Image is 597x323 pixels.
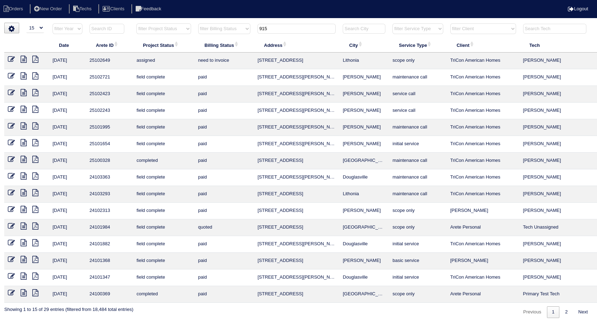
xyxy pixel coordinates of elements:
[49,69,86,86] td: [DATE]
[447,269,520,286] td: TriCon American Homes
[133,38,194,53] th: Project Status: activate to sort column ascending
[520,69,594,86] td: [PERSON_NAME]
[195,86,254,103] td: paid
[447,53,520,69] td: TriCon American Homes
[254,186,339,203] td: [STREET_ADDRESS]
[447,169,520,186] td: TriCon American Homes
[389,69,446,86] td: maintenance call
[86,286,133,303] td: 24100369
[49,86,86,103] td: [DATE]
[339,136,389,153] td: [PERSON_NAME]
[520,186,594,203] td: [PERSON_NAME]
[30,4,67,14] li: New Order
[447,38,520,53] th: Client: activate to sort column ascending
[86,169,133,186] td: 24103363
[89,24,124,34] input: Search ID
[447,236,520,253] td: TriCon American Homes
[49,186,86,203] td: [DATE]
[133,69,194,86] td: field complete
[86,203,133,219] td: 24102313
[339,219,389,236] td: [GEOGRAPHIC_DATA]
[131,4,167,14] li: Feedback
[86,103,133,119] td: 25102243
[69,6,97,11] a: Techs
[447,253,520,269] td: [PERSON_NAME]
[86,236,133,253] td: 24101882
[49,236,86,253] td: [DATE]
[339,38,389,53] th: City: activate to sort column ascending
[339,253,389,269] td: [PERSON_NAME]
[195,69,254,86] td: paid
[339,186,389,203] td: Lithonia
[257,24,336,34] input: Search Address
[547,306,559,318] a: 1
[520,136,594,153] td: [PERSON_NAME]
[195,38,254,53] th: Billing Status: activate to sort column ascending
[86,38,133,53] th: Arete ID: activate to sort column ascending
[447,119,520,136] td: TriCon American Homes
[339,169,389,186] td: Douglasville
[133,169,194,186] td: field complete
[195,269,254,286] td: paid
[520,119,594,136] td: [PERSON_NAME]
[195,119,254,136] td: paid
[86,119,133,136] td: 25101995
[195,103,254,119] td: paid
[254,153,339,169] td: [STREET_ADDRESS]
[447,203,520,219] td: [PERSON_NAME]
[389,119,446,136] td: maintenance call
[339,236,389,253] td: Douglasville
[339,86,389,103] td: [PERSON_NAME]
[133,253,194,269] td: field complete
[98,6,130,11] a: Clients
[520,269,594,286] td: [PERSON_NAME]
[254,38,339,53] th: Address: activate to sort column ascending
[133,186,194,203] td: field complete
[133,119,194,136] td: field complete
[520,86,594,103] td: [PERSON_NAME]
[86,253,133,269] td: 24101368
[520,53,594,69] td: [PERSON_NAME]
[389,86,446,103] td: service call
[133,269,194,286] td: field complete
[339,203,389,219] td: [PERSON_NAME]
[195,136,254,153] td: paid
[447,286,520,303] td: Arete Personal
[254,69,339,86] td: [STREET_ADDRESS][PERSON_NAME][PERSON_NAME]
[49,169,86,186] td: [DATE]
[254,253,339,269] td: [STREET_ADDRESS]
[133,53,194,69] td: assigned
[49,103,86,119] td: [DATE]
[86,86,133,103] td: 25102423
[520,219,594,236] td: Tech Unassigned
[447,103,520,119] td: TriCon American Homes
[520,203,594,219] td: [PERSON_NAME]
[49,203,86,219] td: [DATE]
[389,136,446,153] td: initial service
[254,119,339,136] td: [STREET_ADDRESS][PERSON_NAME][PERSON_NAME]
[389,253,446,269] td: basic service
[447,69,520,86] td: TriCon American Homes
[195,153,254,169] td: paid
[133,136,194,153] td: field complete
[389,53,446,69] td: scope only
[49,53,86,69] td: [DATE]
[86,219,133,236] td: 24101984
[49,269,86,286] td: [DATE]
[254,219,339,236] td: [STREET_ADDRESS]
[30,6,67,11] a: New Order
[520,103,594,119] td: [PERSON_NAME]
[133,219,194,236] td: field complete
[573,306,593,318] a: Next
[343,24,385,34] input: Search City
[86,186,133,203] td: 24103293
[254,286,339,303] td: [STREET_ADDRESS]
[254,169,339,186] td: [STREET_ADDRESS][PERSON_NAME][PERSON_NAME]
[560,306,572,318] a: 2
[389,219,446,236] td: scope only
[86,136,133,153] td: 25101654
[520,286,594,303] td: Primary Test Tech
[49,119,86,136] td: [DATE]
[49,219,86,236] td: [DATE]
[195,203,254,219] td: paid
